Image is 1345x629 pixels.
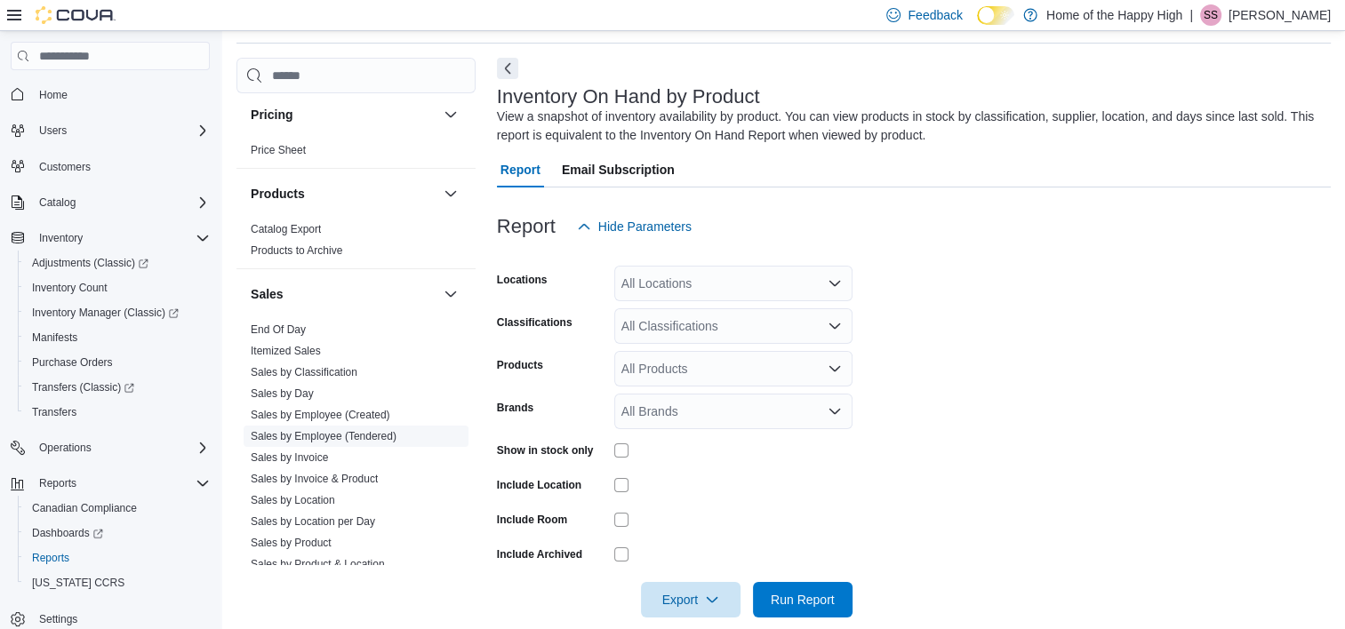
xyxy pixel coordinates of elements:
a: Catalog Export [251,223,321,235]
a: Adjustments (Classic) [25,252,156,274]
button: Operations [4,435,217,460]
a: Inventory Manager (Classic) [25,302,186,323]
label: Classifications [497,315,572,330]
span: Catalog [39,195,76,210]
label: Include Archived [497,547,582,561]
a: Customers [32,156,98,178]
span: Adjustments (Classic) [25,252,210,274]
a: Products to Archive [251,244,342,257]
button: Transfers [18,400,217,425]
a: Sales by Product [251,537,332,549]
button: Purchase Orders [18,350,217,375]
a: Manifests [25,327,84,348]
p: | [1189,4,1193,26]
div: Sales [236,319,476,625]
span: Manifests [32,330,77,345]
a: Sales by Employee (Created) [251,409,390,421]
span: Sales by Employee (Created) [251,408,390,422]
a: Sales by Invoice [251,451,328,464]
a: Dashboards [18,521,217,545]
span: Operations [39,441,92,455]
button: Sales [251,285,436,303]
input: Dark Mode [977,6,1014,25]
button: Export [641,582,741,617]
span: Transfers [25,402,210,423]
button: Products [440,183,461,204]
a: Inventory Manager (Classic) [18,300,217,325]
p: [PERSON_NAME] [1229,4,1331,26]
button: Customers [4,154,217,179]
button: Open list of options [828,319,842,333]
button: Users [4,118,217,143]
button: Canadian Compliance [18,496,217,521]
span: Transfers (Classic) [32,380,134,394]
button: Open list of options [828,404,842,418]
a: Sales by Product & Location [251,558,385,570]
a: End Of Day [251,323,306,336]
label: Locations [497,273,548,287]
button: Catalog [32,192,83,213]
button: Pricing [440,104,461,125]
button: Reports [18,545,217,570]
span: Transfers (Classic) [25,377,210,398]
a: Reports [25,547,76,569]
span: Purchase Orders [25,352,210,373]
button: Run Report [753,582,853,617]
span: Dark Mode [977,25,978,26]
span: Sales by Product [251,536,332,550]
span: Inventory Manager (Classic) [25,302,210,323]
label: Include Location [497,478,581,492]
span: Dashboards [25,522,210,544]
button: Manifests [18,325,217,350]
a: Sales by Day [251,387,314,400]
span: Users [39,123,67,138]
span: Sales by Invoice & Product [251,472,378,486]
h3: Pricing [251,106,292,123]
button: Reports [32,473,84,494]
button: Home [4,81,217,107]
div: Sarah Sperling [1200,4,1221,26]
button: Open list of options [828,276,842,291]
a: Transfers [25,402,84,423]
span: Sales by Product & Location [251,557,385,571]
a: Sales by Location [251,494,335,506]
button: Catalog [4,190,217,215]
a: Itemized Sales [251,345,321,357]
span: Users [32,120,210,141]
button: Next [497,58,518,79]
button: Sales [440,283,461,305]
button: [US_STATE] CCRS [18,570,217,595]
a: Adjustments (Classic) [18,251,217,275]
span: Sales by Location [251,493,335,507]
a: Inventory Count [25,277,115,299]
span: Home [32,83,210,105]
span: Customers [39,160,91,174]
span: SS [1204,4,1218,26]
span: Sales by Location per Day [251,514,375,529]
img: Cova [36,6,116,24]
span: Settings [39,612,77,626]
a: Purchase Orders [25,352,120,373]
span: Reports [39,476,76,490]
span: Customers [32,155,210,178]
a: Sales by Invoice & Product [251,473,378,485]
span: Transfers [32,405,76,419]
label: Show in stock only [497,443,594,458]
span: Reports [25,547,210,569]
span: Sales by Invoice [251,450,328,465]
button: Inventory Count [18,275,217,300]
span: Adjustments (Classic) [32,256,148,270]
span: Dashboards [32,526,103,540]
a: Transfers (Classic) [18,375,217,400]
span: Reports [32,473,210,494]
span: End Of Day [251,322,306,337]
p: Home of the Happy High [1046,4,1182,26]
span: [US_STATE] CCRS [32,576,124,590]
span: Operations [32,437,210,458]
span: Inventory Manager (Classic) [32,306,179,320]
a: Transfers (Classic) [25,377,141,398]
span: Sales by Employee (Tendered) [251,429,396,443]
button: Products [251,185,436,203]
div: Pricing [236,139,476,168]
span: Price Sheet [251,143,306,157]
